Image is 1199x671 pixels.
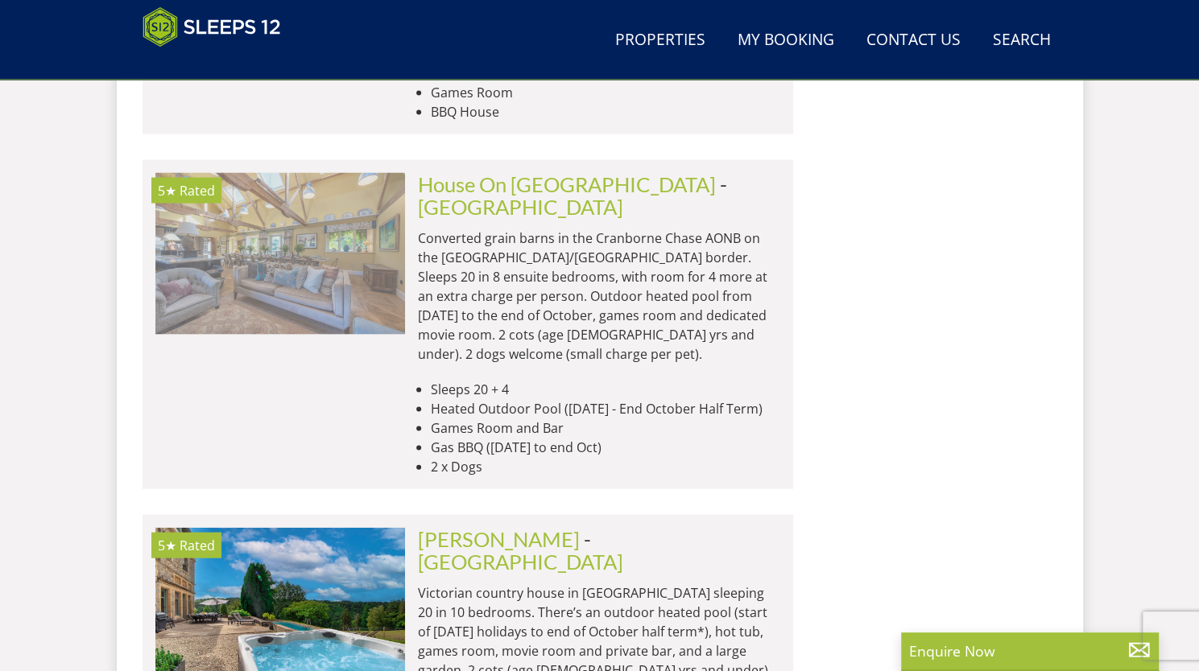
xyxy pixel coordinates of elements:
a: My Booking [731,22,841,58]
a: House On [GEOGRAPHIC_DATA] [418,171,716,196]
span: - [418,526,623,573]
p: Converted grain barns in the Cranborne Chase AONB on the [GEOGRAPHIC_DATA]/[GEOGRAPHIC_DATA] bord... [418,228,780,363]
img: Sleeps 12 [143,6,281,47]
li: Gas BBQ ([DATE] to end Oct) [431,437,780,456]
li: Sleeps 20 + 4 [431,379,780,398]
li: Games Room and Bar [431,418,780,437]
span: Rated [180,181,215,199]
a: Contact Us [860,22,967,58]
img: house-on-the-hill-large-holiday-home-accommodation-wiltshire-sleeps-22.original.jpg [155,172,405,333]
span: House On The Hill has a 5 star rating under the Quality in Tourism Scheme [158,181,176,199]
a: [GEOGRAPHIC_DATA] [418,194,623,218]
a: Search [986,22,1057,58]
span: Kennard Hall has a 5 star rating under the Quality in Tourism Scheme [158,536,176,554]
li: BBQ House [431,101,780,121]
span: Rated [180,536,215,554]
p: Enquire Now [909,640,1151,661]
a: Properties [609,22,712,58]
span: - [418,171,727,218]
li: Games Room [431,82,780,101]
li: Heated Outdoor Pool ([DATE] - End October Half Term) [431,398,780,418]
a: [GEOGRAPHIC_DATA] [418,549,623,573]
a: [PERSON_NAME] [418,526,580,550]
iframe: Customer reviews powered by Trustpilot [134,56,304,70]
li: 2 x Dogs [431,456,780,475]
a: 5★ Rated [155,172,405,333]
